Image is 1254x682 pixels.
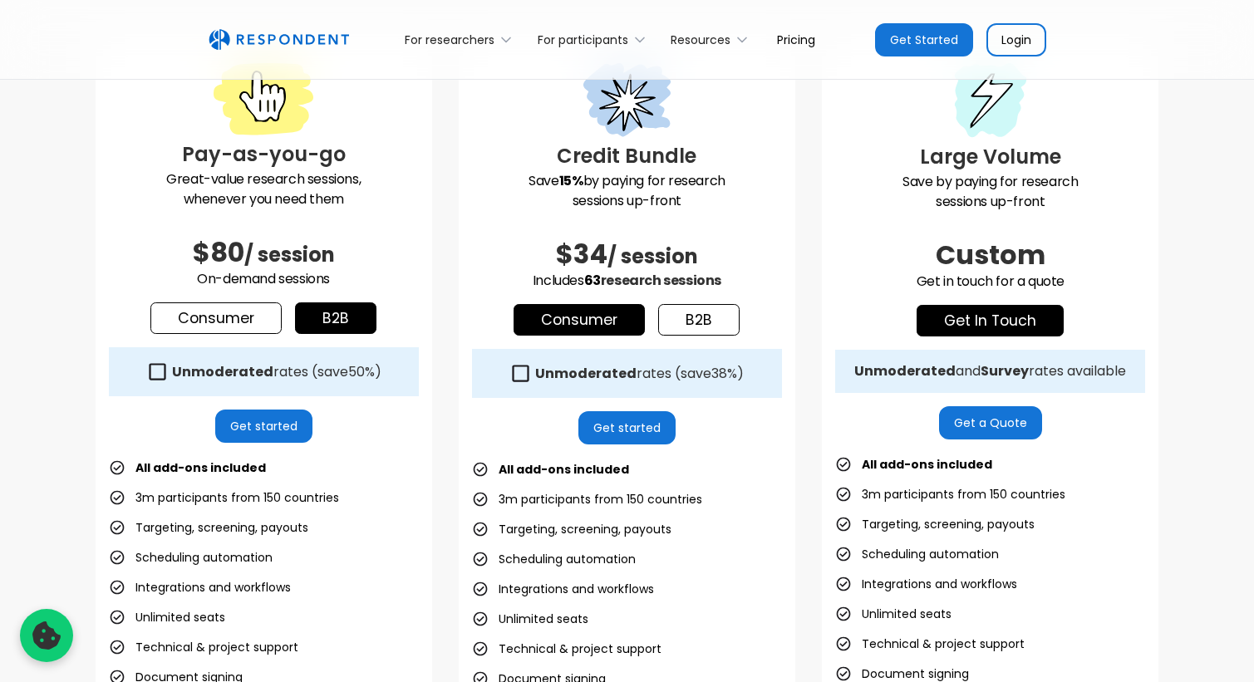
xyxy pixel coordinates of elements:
strong: Survey [981,361,1029,380]
p: Save by paying for research sessions up-front [835,172,1145,212]
li: Targeting, screening, payouts [835,513,1035,536]
li: Scheduling automation [109,546,273,569]
span: 50% [348,362,375,381]
a: get in touch [917,305,1064,336]
li: Integrations and workflows [109,576,291,599]
span: $34 [556,235,607,272]
li: Targeting, screening, payouts [109,516,308,539]
span: $80 [193,233,244,271]
span: 38% [711,364,737,383]
li: Integrations and workflows [835,572,1017,596]
a: Pricing [764,20,829,59]
a: Get started [578,411,676,444]
div: rates (save ) [535,366,744,382]
strong: Unmoderated [854,361,956,380]
li: Unlimited seats [835,602,952,626]
div: For researchers [396,20,528,59]
div: Resources [661,20,764,59]
strong: Unmoderated [535,364,637,383]
a: home [209,29,349,51]
a: Get a Quote [939,406,1042,439]
li: 3m participants from 150 countries [835,483,1065,506]
p: Great-value research sessions, whenever you need them [109,169,419,209]
li: Scheduling automation [835,542,999,566]
a: Login [986,23,1046,56]
p: Includes [472,271,782,291]
li: Targeting, screening, payouts [472,518,671,541]
div: For researchers [405,32,494,48]
li: Technical & project support [835,632,1025,655]
a: Consumer [514,304,645,336]
div: Resources [671,32,730,48]
div: For participants [538,32,628,48]
strong: All add-ons included [862,456,992,473]
img: Untitled UI logotext [209,29,349,51]
li: Technical & project support [472,637,661,660]
span: / session [244,241,335,268]
span: / session [607,243,698,270]
span: research sessions [601,271,721,290]
h3: Large Volume [835,142,1145,172]
a: Get Started [875,23,973,56]
strong: All add-ons included [499,461,629,478]
strong: Unmoderated [172,362,273,381]
li: 3m participants from 150 countries [109,486,339,509]
a: b2b [295,302,376,334]
li: Integrations and workflows [472,577,654,601]
li: Unlimited seats [109,606,225,629]
li: Technical & project support [109,635,298,659]
p: Get in touch for a quote [835,272,1145,292]
div: For participants [528,20,661,59]
div: and rates available [854,363,1126,380]
span: Custom [936,236,1045,273]
p: Save by paying for research sessions up-front [472,171,782,211]
div: rates (save ) [172,364,381,380]
span: 63 [584,271,601,290]
a: b2b [658,304,740,336]
h3: Credit Bundle [472,141,782,171]
li: Scheduling automation [472,547,636,571]
strong: All add-ons included [135,459,266,476]
li: Unlimited seats [472,607,588,630]
strong: 15% [559,171,583,190]
a: Get started [215,410,312,443]
h3: Pay-as-you-go [109,140,419,169]
li: 3m participants from 150 countries [472,488,702,511]
a: Consumer [150,302,282,334]
p: On-demand sessions [109,269,419,289]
